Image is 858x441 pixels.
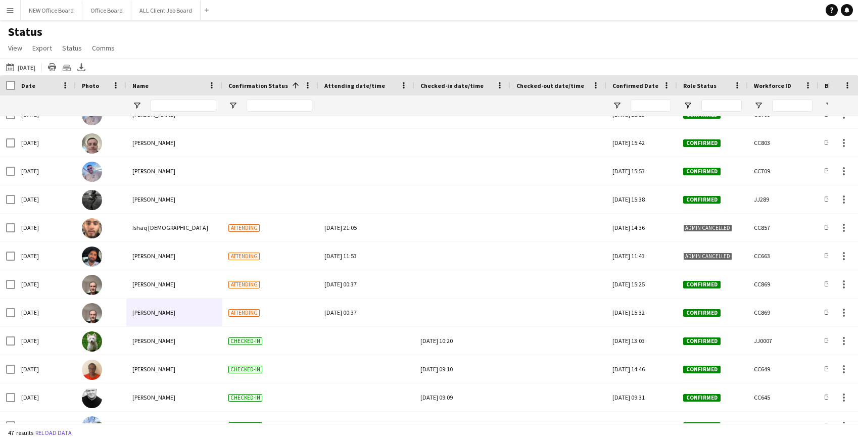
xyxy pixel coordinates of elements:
[683,309,721,317] span: Confirmed
[606,327,677,355] div: [DATE] 13:03
[324,299,408,326] div: [DATE] 00:37
[420,355,504,383] div: [DATE] 09:10
[132,252,175,260] span: [PERSON_NAME]
[324,242,408,270] div: [DATE] 11:53
[132,224,208,231] span: Ishaq [DEMOGRAPHIC_DATA]
[82,162,102,182] img: Ashley Roberts
[15,214,76,241] div: [DATE]
[75,61,87,73] app-action-btn: Export XLSX
[61,61,73,73] app-action-btn: Crew files as ZIP
[606,383,677,411] div: [DATE] 09:31
[701,100,742,112] input: Role Status Filter Input
[82,82,99,89] span: Photo
[228,309,260,317] span: Attending
[606,129,677,157] div: [DATE] 15:42
[82,275,102,295] img: Aaron James
[15,355,76,383] div: [DATE]
[132,139,175,146] span: [PERSON_NAME]
[132,195,175,203] span: [PERSON_NAME]
[82,360,102,380] img: Elnorah Moyo
[683,101,692,110] button: Open Filter Menu
[228,337,262,345] span: Checked-in
[420,82,484,89] span: Checked-in date/time
[748,412,819,439] div: CC370
[606,242,677,270] div: [DATE] 11:43
[748,270,819,298] div: CC869
[772,100,813,112] input: Workforce ID Filter Input
[324,214,408,241] div: [DATE] 21:05
[8,43,22,53] span: View
[15,157,76,185] div: [DATE]
[420,383,504,411] div: [DATE] 09:09
[82,331,102,352] img: Ben Syder
[748,299,819,326] div: CC869
[15,383,76,411] div: [DATE]
[58,41,86,55] a: Status
[683,253,732,260] span: Admin cancelled
[748,355,819,383] div: CC649
[82,133,102,154] img: Ciaran Carey
[420,327,504,355] div: [DATE] 10:20
[151,100,216,112] input: Name Filter Input
[32,43,52,53] span: Export
[228,253,260,260] span: Attending
[88,41,119,55] a: Comms
[33,427,74,438] button: Reload data
[606,355,677,383] div: [DATE] 14:46
[4,41,26,55] a: View
[683,196,721,204] span: Confirmed
[132,280,175,288] span: [PERSON_NAME]
[606,299,677,326] div: [DATE] 15:32
[21,82,35,89] span: Date
[748,383,819,411] div: CC645
[132,422,175,429] span: [PERSON_NAME]
[324,82,385,89] span: Attending date/time
[606,270,677,298] div: [DATE] 15:25
[82,388,102,408] img: Mike Brooks
[754,82,791,89] span: Workforce ID
[754,101,763,110] button: Open Filter Menu
[247,100,312,112] input: Confirmation Status Filter Input
[15,412,76,439] div: [DATE]
[92,43,115,53] span: Comms
[748,327,819,355] div: JJ0007
[228,224,260,232] span: Attending
[606,185,677,213] div: [DATE] 15:38
[606,214,677,241] div: [DATE] 14:36
[82,247,102,267] img: Suraj Sharma
[132,394,175,401] span: [PERSON_NAME]
[15,327,76,355] div: [DATE]
[683,139,721,147] span: Confirmed
[228,82,288,89] span: Confirmation Status
[82,416,102,436] img: Navid Nasseri
[15,299,76,326] div: [DATE]
[606,412,677,439] div: [DATE] 16:51
[683,394,721,402] span: Confirmed
[612,101,622,110] button: Open Filter Menu
[683,224,732,232] span: Admin cancelled
[631,100,671,112] input: Confirmed Date Filter Input
[132,365,175,373] span: [PERSON_NAME]
[132,309,175,316] span: [PERSON_NAME]
[683,168,721,175] span: Confirmed
[748,157,819,185] div: CC709
[46,61,58,73] app-action-btn: Print
[748,214,819,241] div: CC857
[28,41,56,55] a: Export
[612,82,658,89] span: Confirmed Date
[683,281,721,288] span: Confirmed
[748,242,819,270] div: CC663
[683,82,717,89] span: Role Status
[15,242,76,270] div: [DATE]
[606,157,677,185] div: [DATE] 15:53
[748,129,819,157] div: CC803
[132,101,141,110] button: Open Filter Menu
[15,129,76,157] div: [DATE]
[82,303,102,323] img: Aaron James
[516,82,584,89] span: Checked-out date/time
[825,101,834,110] button: Open Filter Menu
[228,394,262,402] span: Checked-in
[82,190,102,210] img: SCOTT MCKELLAR
[82,1,131,20] button: Office Board
[228,366,262,373] span: Checked-in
